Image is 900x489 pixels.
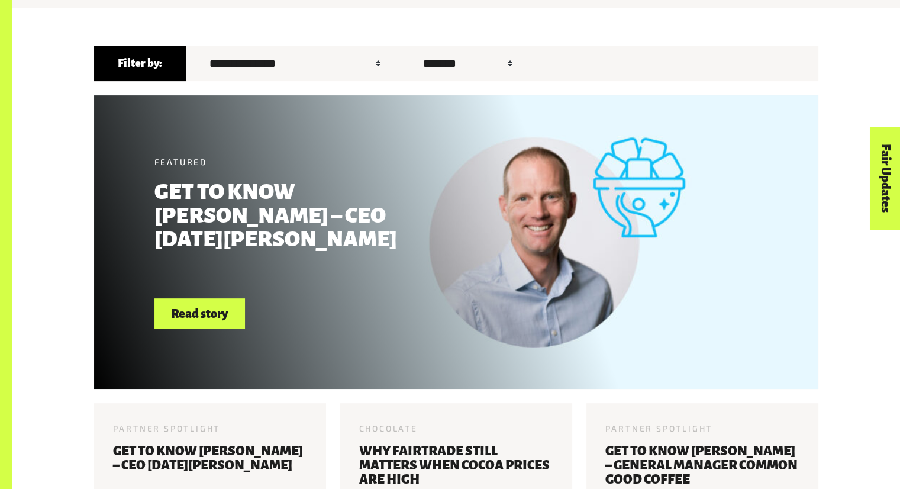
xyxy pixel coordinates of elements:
div: Featured [154,156,456,168]
h2: Get to know [PERSON_NAME] – CEO [DATE][PERSON_NAME] [154,180,456,251]
span: Partner Spotlight [113,423,221,433]
span: Chocolate [359,423,418,433]
h6: Filter by: [94,46,186,81]
span: Partner Spotlight [605,423,713,433]
a: Read story [154,298,245,329]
